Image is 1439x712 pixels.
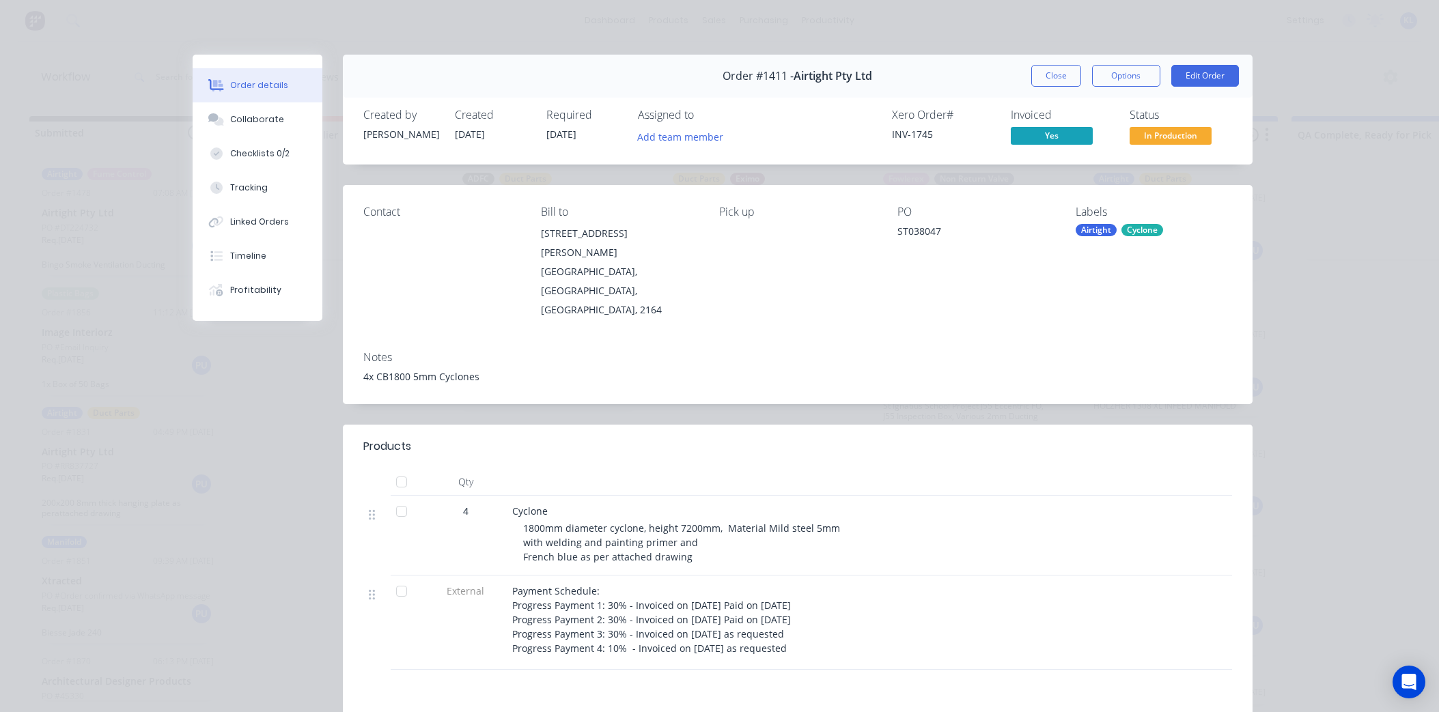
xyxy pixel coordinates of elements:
button: Add team member [630,127,730,145]
div: Contact [363,205,520,218]
button: Close [1031,65,1081,87]
div: Products [363,438,411,455]
button: Timeline [193,239,322,273]
div: Created [455,109,530,122]
button: Profitability [193,273,322,307]
div: Airtight [1076,224,1117,236]
button: In Production [1130,127,1212,147]
div: [STREET_ADDRESS][PERSON_NAME][GEOGRAPHIC_DATA], [GEOGRAPHIC_DATA], [GEOGRAPHIC_DATA], 2164 [541,224,697,319]
span: Cyclone [512,504,548,517]
div: Tracking [230,182,268,194]
div: Pick up [719,205,876,218]
span: Order #1411 - [723,70,794,83]
span: Payment Schedule: Progress Payment 1: 30% - Invoiced on [DATE] Paid on [DATE] Progress Payment 2:... [512,584,791,655]
div: Checklists 0/2 [230,147,290,160]
div: Status [1130,109,1232,122]
button: Tracking [193,171,322,205]
button: Checklists 0/2 [193,137,322,171]
span: External [430,584,501,598]
button: Order details [193,68,322,102]
div: Bill to [541,205,697,218]
span: [DATE] [455,128,485,141]
div: Created by [363,109,438,122]
div: INV-1745 [892,127,994,141]
div: Timeline [230,250,266,262]
div: Assigned to [638,109,774,122]
button: Linked Orders [193,205,322,239]
div: 4x CB1800 5mm Cyclones [363,369,1232,384]
div: Profitability [230,284,281,296]
span: Airtight Pty Ltd [794,70,872,83]
button: Add team member [638,127,731,145]
div: Order details [230,79,288,91]
div: [PERSON_NAME] [363,127,438,141]
div: [GEOGRAPHIC_DATA], [GEOGRAPHIC_DATA], [GEOGRAPHIC_DATA], 2164 [541,262,697,319]
div: [STREET_ADDRESS][PERSON_NAME] [541,224,697,262]
div: Labels [1076,205,1232,218]
div: Required [546,109,621,122]
span: Yes [1011,127,1093,144]
button: Edit Order [1171,65,1239,87]
div: Collaborate [230,113,284,126]
button: Collaborate [193,102,322,137]
div: ST038047 [897,224,1054,243]
div: Notes [363,351,1232,364]
span: 1800mm diameter cyclone, height 7200mm, Material Mild steel 5mm with welding and painting primer ... [523,522,843,563]
span: In Production [1130,127,1212,144]
button: Options [1092,65,1160,87]
div: Cyclone [1121,224,1163,236]
div: Qty [425,468,507,496]
span: [DATE] [546,128,576,141]
div: Open Intercom Messenger [1393,666,1425,698]
div: Linked Orders [230,216,289,228]
div: Invoiced [1011,109,1113,122]
div: Xero Order # [892,109,994,122]
div: PO [897,205,1054,218]
span: 4 [463,504,469,518]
